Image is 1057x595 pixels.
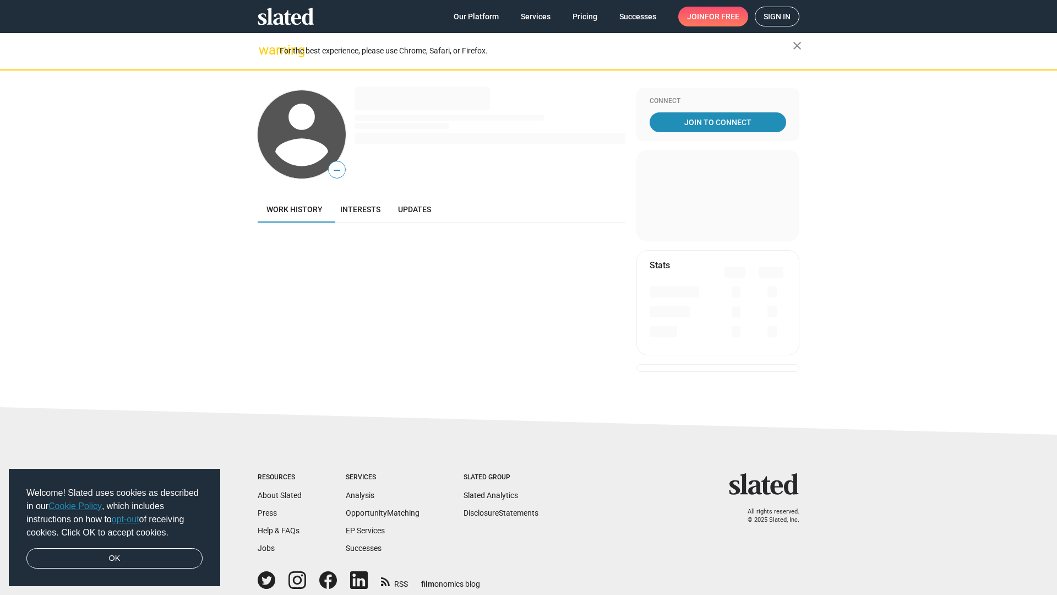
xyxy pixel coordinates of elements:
[346,473,419,482] div: Services
[650,259,670,271] mat-card-title: Stats
[258,196,331,223] a: Work history
[512,7,559,26] a: Services
[445,7,508,26] a: Our Platform
[464,509,538,517] a: DisclosureStatements
[791,39,804,52] mat-icon: close
[736,508,799,524] p: All rights reserved. © 2025 Slated, Inc.
[112,515,139,524] a: opt-out
[329,163,345,177] span: —
[421,570,480,589] a: filmonomics blog
[421,580,434,588] span: film
[573,7,597,26] span: Pricing
[650,97,786,106] div: Connect
[26,486,203,539] span: Welcome! Slated uses cookies as described in our , which includes instructions on how to of recei...
[755,7,799,26] a: Sign in
[389,196,440,223] a: Updates
[705,7,739,26] span: for free
[611,7,665,26] a: Successes
[652,112,784,132] span: Join To Connect
[258,473,302,482] div: Resources
[464,491,518,500] a: Slated Analytics
[346,491,374,500] a: Analysis
[331,196,389,223] a: Interests
[48,501,102,511] a: Cookie Policy
[258,509,277,517] a: Press
[687,7,739,26] span: Join
[398,205,431,214] span: Updates
[258,544,275,553] a: Jobs
[464,473,538,482] div: Slated Group
[340,205,380,214] span: Interests
[678,7,748,26] a: Joinfor free
[381,572,408,589] a: RSS
[266,205,323,214] span: Work history
[650,112,786,132] a: Join To Connect
[346,526,385,535] a: EP Services
[9,469,220,587] div: cookieconsent
[764,7,791,26] span: Sign in
[346,544,382,553] a: Successes
[619,7,656,26] span: Successes
[564,7,606,26] a: Pricing
[258,526,299,535] a: Help & FAQs
[454,7,499,26] span: Our Platform
[521,7,551,26] span: Services
[259,44,272,57] mat-icon: warning
[26,548,203,569] a: dismiss cookie message
[280,44,793,58] div: For the best experience, please use Chrome, Safari, or Firefox.
[346,509,419,517] a: OpportunityMatching
[258,491,302,500] a: About Slated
